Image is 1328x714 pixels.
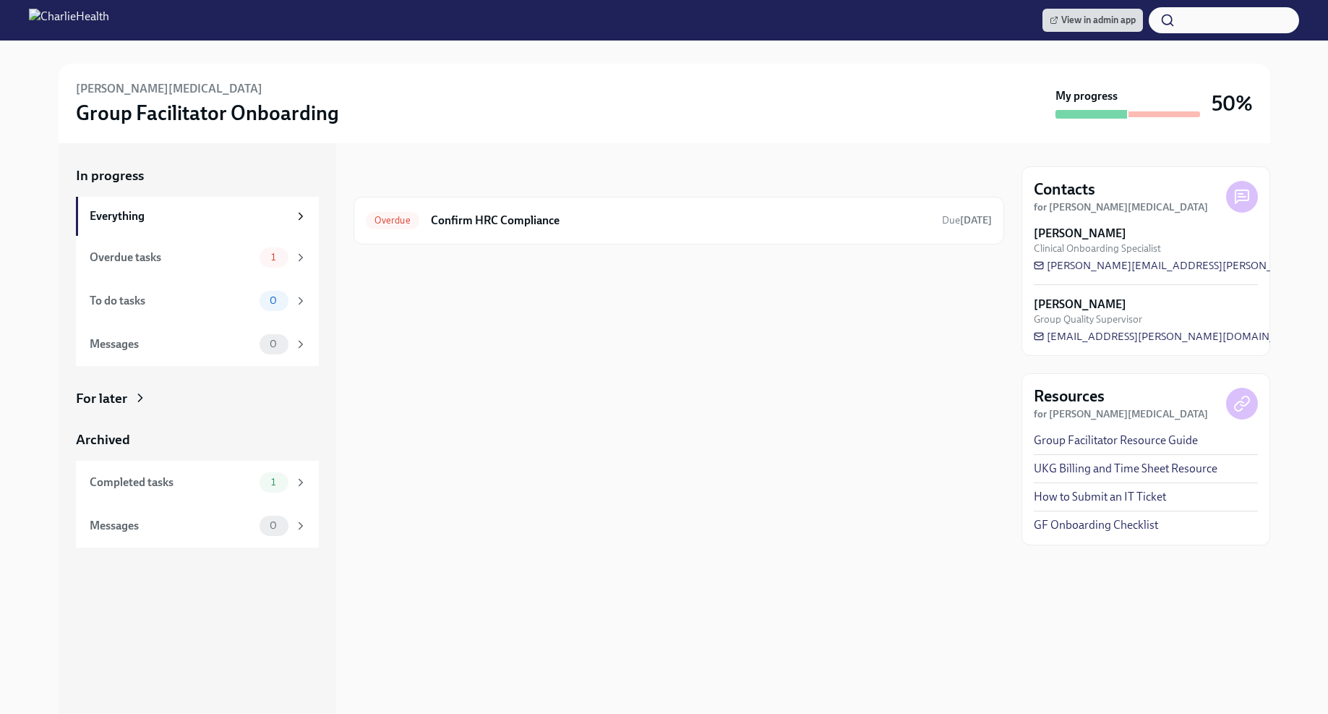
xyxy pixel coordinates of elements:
div: Messages [90,518,254,534]
a: Messages0 [76,323,319,366]
h4: Resources [1034,386,1105,407]
a: Everything [76,197,319,236]
span: 0 [261,520,286,531]
a: How to Submit an IT Ticket [1034,489,1166,505]
a: View in admin app [1042,9,1143,32]
span: Due [942,214,992,226]
a: In progress [76,166,319,185]
span: 1 [262,252,284,263]
a: Messages0 [76,504,319,548]
span: View in admin app [1050,13,1136,27]
span: 0 [261,295,286,306]
div: Completed tasks [90,475,254,490]
div: In progress [354,166,421,185]
span: September 8th, 2025 09:00 [942,213,992,227]
span: Overdue [366,215,419,226]
a: Archived [76,430,319,449]
a: For later [76,389,319,408]
h4: Contacts [1034,179,1095,200]
strong: for [PERSON_NAME][MEDICAL_DATA] [1034,201,1208,213]
a: [EMAIL_ADDRESS][PERSON_NAME][DOMAIN_NAME] [1034,329,1310,344]
h3: Group Facilitator Onboarding [76,100,339,126]
div: Messages [90,336,254,352]
strong: [PERSON_NAME] [1034,297,1126,313]
a: To do tasks0 [76,279,319,323]
h3: 50% [1212,90,1253,116]
a: Group Facilitator Resource Guide [1034,433,1198,449]
strong: for [PERSON_NAME][MEDICAL_DATA] [1034,408,1208,420]
strong: My progress [1055,88,1118,104]
h6: [PERSON_NAME][MEDICAL_DATA] [76,81,262,97]
div: Overdue tasks [90,250,254,265]
span: Clinical Onboarding Specialist [1034,242,1161,255]
strong: [PERSON_NAME] [1034,226,1126,242]
div: Everything [90,208,288,224]
div: For later [76,389,127,408]
div: To do tasks [90,293,254,309]
span: Group Quality Supervisor [1034,313,1142,326]
a: Completed tasks1 [76,461,319,504]
a: OverdueConfirm HRC ComplianceDue[DATE] [366,209,992,232]
a: Overdue tasks1 [76,236,319,279]
span: 1 [262,477,284,488]
a: UKG Billing and Time Sheet Resource [1034,461,1217,477]
strong: [DATE] [960,214,992,226]
h6: Confirm HRC Compliance [431,213,930,229]
img: CharlieHealth [29,9,109,32]
span: 0 [261,339,286,349]
a: GF Onboarding Checklist [1034,517,1158,533]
